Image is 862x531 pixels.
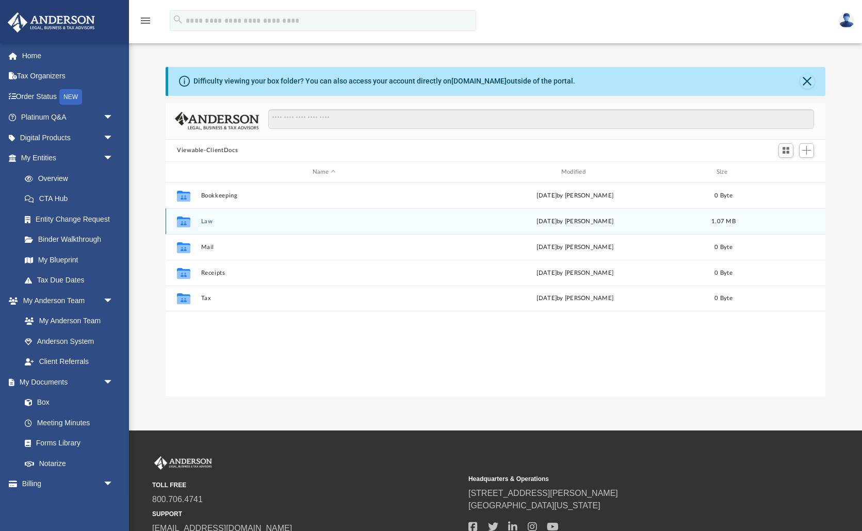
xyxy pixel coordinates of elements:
[14,209,129,229] a: Entity Change Request
[452,217,698,226] div: [DATE] by [PERSON_NAME]
[7,127,129,148] a: Digital Productsarrow_drop_down
[5,12,98,32] img: Anderson Advisors Platinum Portal
[452,269,698,278] div: [DATE] by [PERSON_NAME]
[152,456,214,470] img: Anderson Advisors Platinum Portal
[452,294,698,304] div: [DATE] by [PERSON_NAME]
[7,148,129,169] a: My Entitiesarrow_drop_down
[7,494,124,515] a: Video Training
[711,219,736,224] span: 1.07 MB
[14,168,129,189] a: Overview
[201,168,447,177] div: Name
[7,372,124,392] a: My Documentsarrow_drop_down
[839,13,854,28] img: User Pic
[14,352,124,372] a: Client Referrals
[103,127,124,148] span: arrow_drop_down
[468,489,618,497] a: [STREET_ADDRESS][PERSON_NAME]
[152,495,203,504] a: 800.706.4741
[201,218,448,225] button: Law
[7,66,129,87] a: Tax Organizers
[452,168,698,177] div: Modified
[14,270,129,291] a: Tax Due Dates
[703,168,744,177] div: Size
[14,453,124,474] a: Notarize
[139,20,152,27] a: menu
[193,76,575,87] div: Difficulty viewing your box folder? You can also access your account directly on outside of the p...
[166,182,825,396] div: grid
[7,86,129,107] a: Order StatusNEW
[201,192,448,199] button: Bookkeeping
[201,295,448,302] button: Tax
[103,474,124,495] span: arrow_drop_down
[14,412,124,433] a: Meeting Minutes
[103,372,124,393] span: arrow_drop_down
[103,107,124,128] span: arrow_drop_down
[14,250,124,270] a: My Blueprint
[7,45,129,66] a: Home
[800,74,815,89] button: Close
[7,107,129,128] a: Platinum Q&Aarrow_drop_down
[468,474,777,484] small: Headquarters & Operations
[14,392,119,413] a: Box
[799,143,815,158] button: Add
[201,244,448,251] button: Mail
[452,191,698,201] div: [DATE] by [PERSON_NAME]
[7,474,129,494] a: Billingarrow_drop_down
[152,509,461,519] small: SUPPORT
[714,244,733,250] span: 0 Byte
[152,480,461,490] small: TOLL FREE
[778,143,794,158] button: Switch to Grid View
[103,290,124,311] span: arrow_drop_down
[714,296,733,302] span: 0 Byte
[714,193,733,198] span: 0 Byte
[14,331,124,352] a: Anderson System
[452,243,698,252] div: [DATE] by [PERSON_NAME]
[59,89,82,105] div: NEW
[103,148,124,169] span: arrow_drop_down
[7,290,124,311] a: My Anderson Teamarrow_drop_down
[749,168,821,177] div: id
[172,14,184,25] i: search
[451,77,507,85] a: [DOMAIN_NAME]
[170,168,196,177] div: id
[714,270,733,276] span: 0 Byte
[14,311,119,331] a: My Anderson Team
[201,270,448,276] button: Receipts
[14,229,129,250] a: Binder Walkthrough
[139,14,152,27] i: menu
[14,433,119,454] a: Forms Library
[468,501,600,510] a: [GEOGRAPHIC_DATA][US_STATE]
[14,189,129,209] a: CTA Hub
[268,109,814,129] input: Search files and folders
[177,146,238,155] button: Viewable-ClientDocs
